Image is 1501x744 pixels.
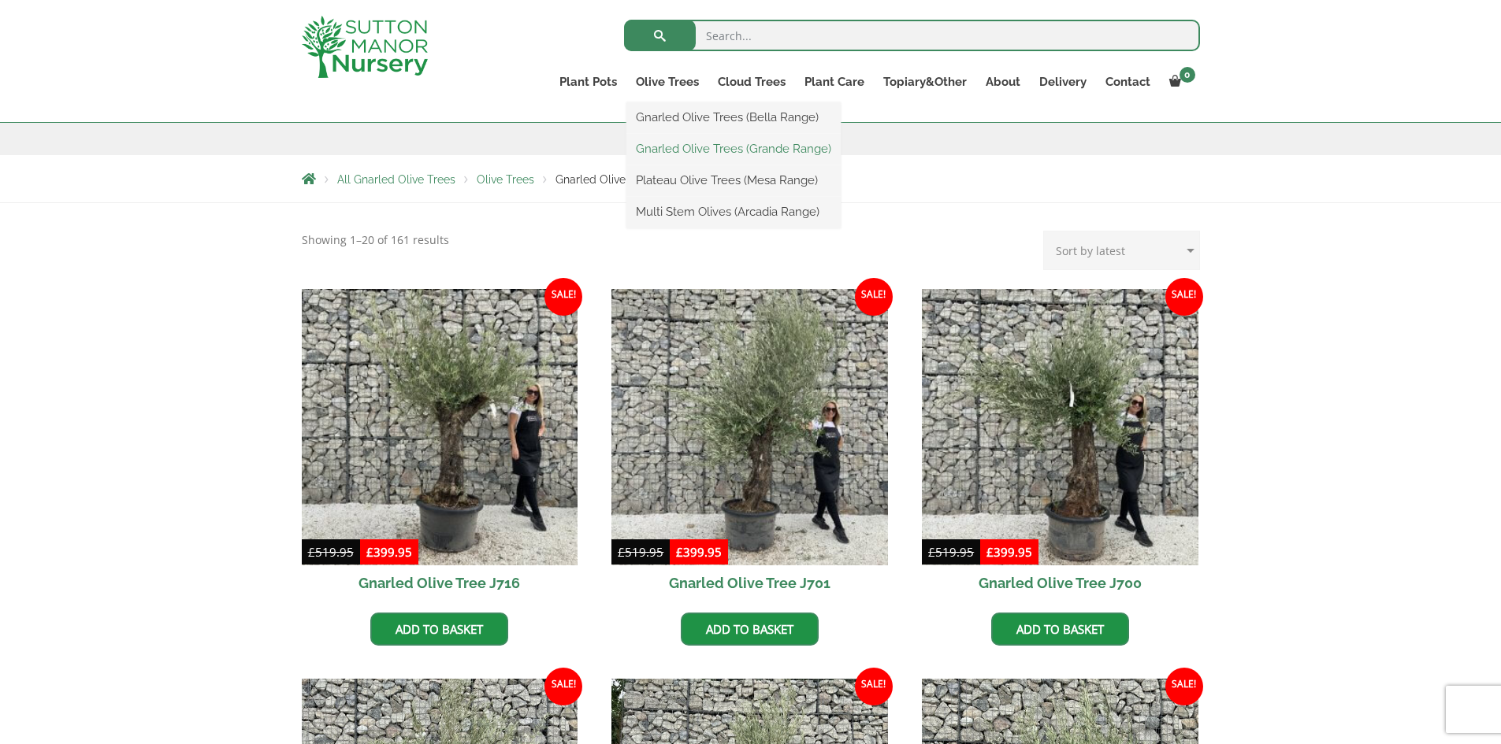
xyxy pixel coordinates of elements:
[922,565,1198,601] h2: Gnarled Olive Tree J700
[681,613,819,646] a: Add to basket: “Gnarled Olive Tree J701”
[795,71,874,93] a: Plant Care
[544,278,582,316] span: Sale!
[555,173,729,186] span: Gnarled Olive Trees (Bella Range)
[1160,71,1200,93] a: 0
[928,544,935,560] span: £
[618,544,625,560] span: £
[366,544,373,560] span: £
[1165,278,1203,316] span: Sale!
[922,289,1198,565] img: Gnarled Olive Tree J700
[855,668,893,705] span: Sale!
[337,173,455,186] a: All Gnarled Olive Trees
[986,544,994,560] span: £
[1165,668,1203,705] span: Sale!
[626,200,841,224] a: Multi Stem Olives (Arcadia Range)
[611,289,888,565] img: Gnarled Olive Tree J701
[308,544,315,560] span: £
[302,172,1200,185] nav: Breadcrumbs
[302,565,578,601] h2: Gnarled Olive Tree J716
[928,544,974,560] bdi: 519.95
[611,289,888,601] a: Sale! Gnarled Olive Tree J701
[1180,67,1195,83] span: 0
[550,71,626,93] a: Plant Pots
[1030,71,1096,93] a: Delivery
[986,544,1032,560] bdi: 399.95
[676,544,683,560] span: £
[308,544,354,560] bdi: 519.95
[676,544,722,560] bdi: 399.95
[626,137,841,161] a: Gnarled Olive Trees (Grande Range)
[626,168,841,192] a: Plateau Olive Trees (Mesa Range)
[618,544,663,560] bdi: 519.95
[922,289,1198,601] a: Sale! Gnarled Olive Tree J700
[302,289,578,601] a: Sale! Gnarled Olive Tree J716
[708,71,795,93] a: Cloud Trees
[544,668,582,705] span: Sale!
[626,105,841,129] a: Gnarled Olive Trees (Bella Range)
[302,16,428,78] img: logo
[477,173,534,186] a: Olive Trees
[1043,231,1200,270] select: Shop order
[991,613,1129,646] a: Add to basket: “Gnarled Olive Tree J700”
[855,278,893,316] span: Sale!
[370,613,508,646] a: Add to basket: “Gnarled Olive Tree J716”
[302,289,578,565] img: Gnarled Olive Tree J716
[611,565,888,601] h2: Gnarled Olive Tree J701
[626,71,708,93] a: Olive Trees
[366,544,412,560] bdi: 399.95
[1096,71,1160,93] a: Contact
[302,231,449,250] p: Showing 1–20 of 161 results
[976,71,1030,93] a: About
[874,71,976,93] a: Topiary&Other
[624,20,1200,51] input: Search...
